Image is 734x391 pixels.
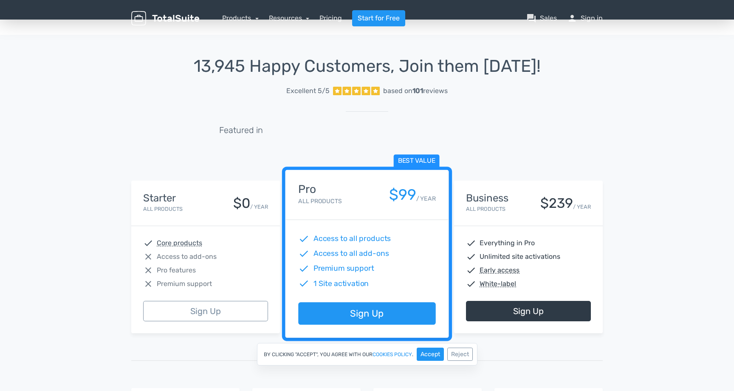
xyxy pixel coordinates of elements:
[480,252,560,262] span: Unlimited site activations
[466,206,505,212] small: All Products
[466,193,508,204] h4: Business
[416,194,436,203] small: / YEAR
[219,125,263,135] h5: Featured in
[319,13,342,23] a: Pricing
[298,233,309,244] span: check
[157,238,202,248] abbr: Core products
[526,13,536,23] span: question_answer
[480,265,519,275] abbr: Early access
[257,343,477,365] div: By clicking "Accept", you agree with our .
[573,203,591,211] small: / YEAR
[222,14,259,22] a: Products
[298,303,435,325] a: Sign Up
[143,252,153,262] span: close
[269,14,310,22] a: Resources
[157,252,217,262] span: Access to add-ons
[298,198,342,205] small: All Products
[143,265,153,275] span: close
[352,10,405,26] a: Start for Free
[412,87,423,95] strong: 101
[313,278,369,289] span: 1 Site activation
[131,82,603,99] a: Excellent 5/5 based on101reviews
[143,279,153,289] span: close
[417,348,444,361] button: Accept
[480,238,535,248] span: Everything in Pro
[567,13,577,23] span: person
[157,265,196,275] span: Pro features
[466,279,476,289] span: check
[131,11,199,26] img: TotalSuite for WordPress
[447,348,473,361] button: Reject
[250,203,268,211] small: / YEAR
[131,57,603,76] h1: 13,945 Happy Customers, Join them [DATE]!
[298,263,309,274] span: check
[313,263,374,274] span: Premium support
[526,13,557,23] a: question_answerSales
[389,187,416,203] div: $99
[143,238,153,248] span: check
[298,278,309,289] span: check
[383,86,448,96] div: based on reviews
[480,279,516,289] abbr: White-label
[394,155,440,168] span: Best value
[313,233,391,244] span: Access to all products
[313,248,389,259] span: Access to all add-ons
[466,301,591,321] a: Sign Up
[466,265,476,275] span: check
[143,206,183,212] small: All Products
[298,248,309,259] span: check
[540,196,573,211] div: $239
[373,352,412,357] a: cookies policy
[157,279,212,289] span: Premium support
[466,252,476,262] span: check
[466,238,476,248] span: check
[143,301,268,321] a: Sign Up
[298,183,342,195] h4: Pro
[143,193,183,204] h4: Starter
[567,13,603,23] a: personSign in
[233,196,250,211] div: $0
[286,86,330,96] span: Excellent 5/5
